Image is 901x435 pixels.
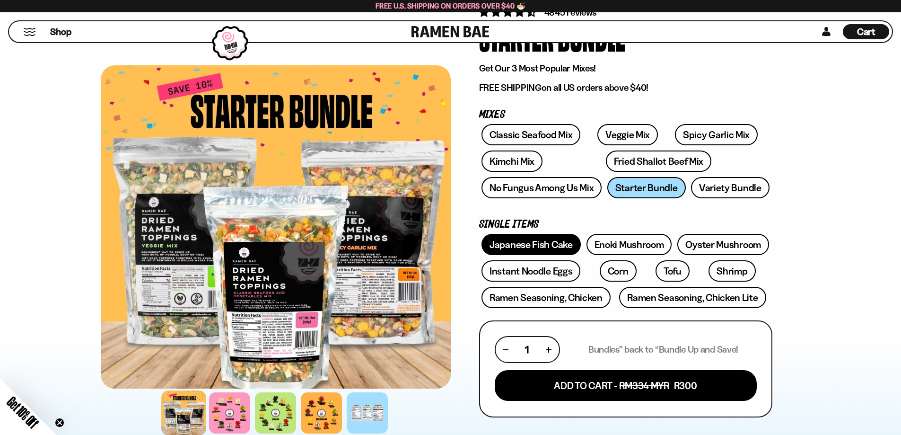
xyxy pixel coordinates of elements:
[656,260,690,282] a: Tofu
[586,234,672,255] a: Enoki Mushroom
[479,62,772,74] p: Get Our 3 Most Popular Mixes!
[675,124,758,145] a: Spicy Garlic Mix
[677,234,769,255] a: Oyster Mushroom
[376,1,525,10] span: Free U.S. Shipping on Orders over $40 🍜
[479,19,554,54] div: Starter
[588,344,738,355] p: Bundles” back to “Bundle Up and Save!
[479,110,772,119] p: Mixes
[479,82,772,94] p: on all US orders above $40!
[558,19,625,54] div: Bundle
[525,344,529,355] span: 1
[50,24,71,39] a: Shop
[606,151,711,172] a: Fried Shallot Beef Mix
[481,234,581,255] a: Japanese Fish Cake
[479,82,542,93] strong: FREE SHIPPING
[481,287,611,308] a: Ramen Seasoning, Chicken
[479,220,772,229] p: Single Items
[691,177,770,198] a: Variety Bundle
[481,124,580,145] a: Classic Seafood Mix
[55,418,64,427] button: Close teaser
[709,260,755,282] a: Shrimp
[619,287,766,308] a: Ramen Seasoning, Chicken Lite
[597,124,658,145] a: Veggie Mix
[481,177,602,198] a: No Fungus Among Us Mix
[481,260,580,282] a: Instant Noodle Eggs
[843,21,889,42] div: Cart
[600,260,637,282] a: Corn
[4,394,41,431] span: Get 10% Off
[495,370,757,401] button: Add To Cart - RM334 MYR R300
[481,151,542,172] a: Kimchi Mix
[23,28,36,36] button: Mobile Menu Trigger
[50,26,71,38] span: Shop
[857,26,875,37] span: Cart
